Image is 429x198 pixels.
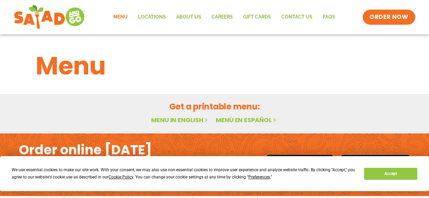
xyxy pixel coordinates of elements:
[108,9,340,25] nav: Menu
[248,175,270,179] span: Preferences
[276,9,318,25] a: Contact Us
[266,154,334,176] img: appstore
[12,166,356,181] div: We use essential cookies to make our site work. With your consent, we may also use non-essential ...
[340,154,410,175] img: google_play
[133,9,171,25] a: Locations
[14,3,86,31] img: new-SAG-logo-768×292
[36,47,394,84] h1: Menu
[19,141,152,158] h2: Order online [DATE]
[318,9,340,25] a: FAQs
[206,9,238,25] a: Careers
[151,116,209,124] a: Menu in English
[364,168,417,180] button: Accept
[216,116,278,124] a: Menú en español
[370,13,408,21] span: ORDER NOW
[108,9,133,25] a: Menu
[171,9,206,25] a: About Us
[109,175,133,179] span: Cookie Policy
[36,101,394,113] h2: Get a printable menu:
[238,9,276,25] a: GIFT CARDS
[363,10,415,25] a: ORDER NOW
